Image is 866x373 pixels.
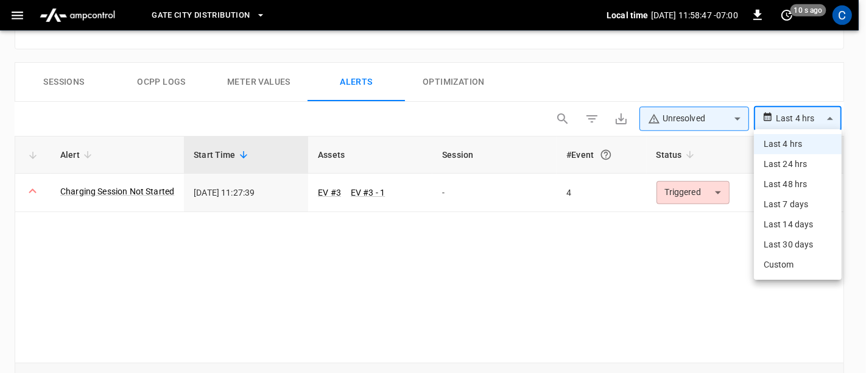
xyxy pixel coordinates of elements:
[754,174,842,194] li: Last 48 hrs
[754,235,842,255] li: Last 30 days
[754,255,842,275] li: Custom
[754,215,842,235] li: Last 14 days
[754,194,842,215] li: Last 7 days
[754,154,842,174] li: Last 24 hrs
[754,134,842,154] li: Last 4 hrs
